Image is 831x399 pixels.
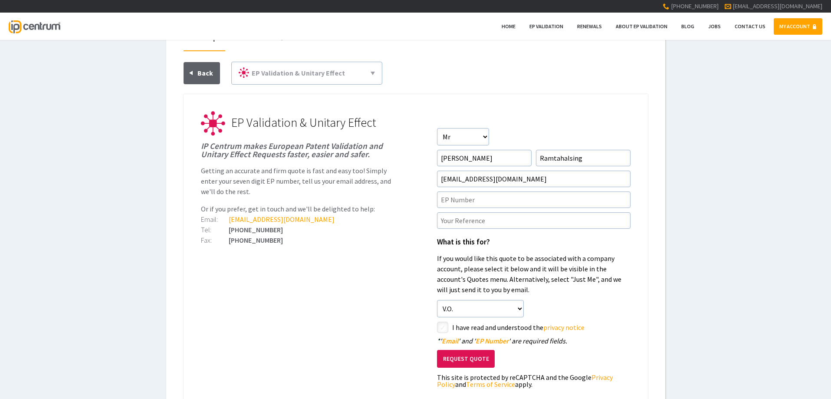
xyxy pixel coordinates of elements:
input: EP Number [437,191,631,208]
div: This site is protected by reCAPTCHA and the Google and apply. [437,374,631,388]
p: Or if you prefer, get in touch and we'll be delighted to help: [201,204,394,214]
a: Renewals [572,18,608,35]
input: First Name [437,150,532,166]
button: Request Quote [437,350,495,368]
a: EP Validation & Unitary Effect [235,66,378,81]
h1: IP Centrum makes European Patent Validation and Unitary Effect Requests faster, easier and safer. [201,142,394,158]
a: Home [496,18,521,35]
span: [PHONE_NUMBER] [671,2,719,10]
div: Fax: [201,237,229,244]
span: Blog [681,23,694,30]
span: Back [197,69,213,77]
input: Email [437,171,631,187]
label: styled-checkbox [437,322,448,333]
a: Terms of Service [466,380,515,389]
a: [EMAIL_ADDRESS][DOMAIN_NAME] [732,2,822,10]
a: Contact Us [729,18,771,35]
a: IP Centrum [9,13,60,40]
p: Getting an accurate and firm quote is fast and easy too! Simply enter your seven digit EP number,... [201,165,394,197]
div: ' ' and ' ' are required fields. [437,337,631,344]
a: EP Validation [524,18,569,35]
span: Jobs [708,23,721,30]
div: Tel: [201,226,229,233]
span: EP Validation [529,23,563,30]
div: Email: [201,216,229,223]
label: I have read and understood the [452,322,631,333]
span: EP Validation & Unitary Effect [252,69,345,77]
span: Contact Us [735,23,765,30]
a: Back [184,62,220,84]
div: [PHONE_NUMBER] [201,237,394,244]
input: Surname [536,150,631,166]
h1: What is this for? [437,238,631,246]
div: [PHONE_NUMBER] [201,226,394,233]
a: MY ACCOUNT [774,18,822,35]
span: About EP Validation [616,23,667,30]
a: [EMAIL_ADDRESS][DOMAIN_NAME] [229,215,335,224]
a: Privacy Policy [437,373,613,389]
span: Home [502,23,516,30]
a: Blog [676,18,700,35]
span: EP Validation & Unitary Effect [231,115,376,130]
span: Renewals [577,23,602,30]
a: Jobs [703,18,726,35]
a: About EP Validation [610,18,673,35]
a: privacy notice [543,323,585,332]
span: Email [442,336,458,345]
p: If you would like this quote to be associated with a company account, please select it below and ... [437,253,631,295]
input: Your Reference [437,212,631,229]
span: EP Number [476,336,509,345]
